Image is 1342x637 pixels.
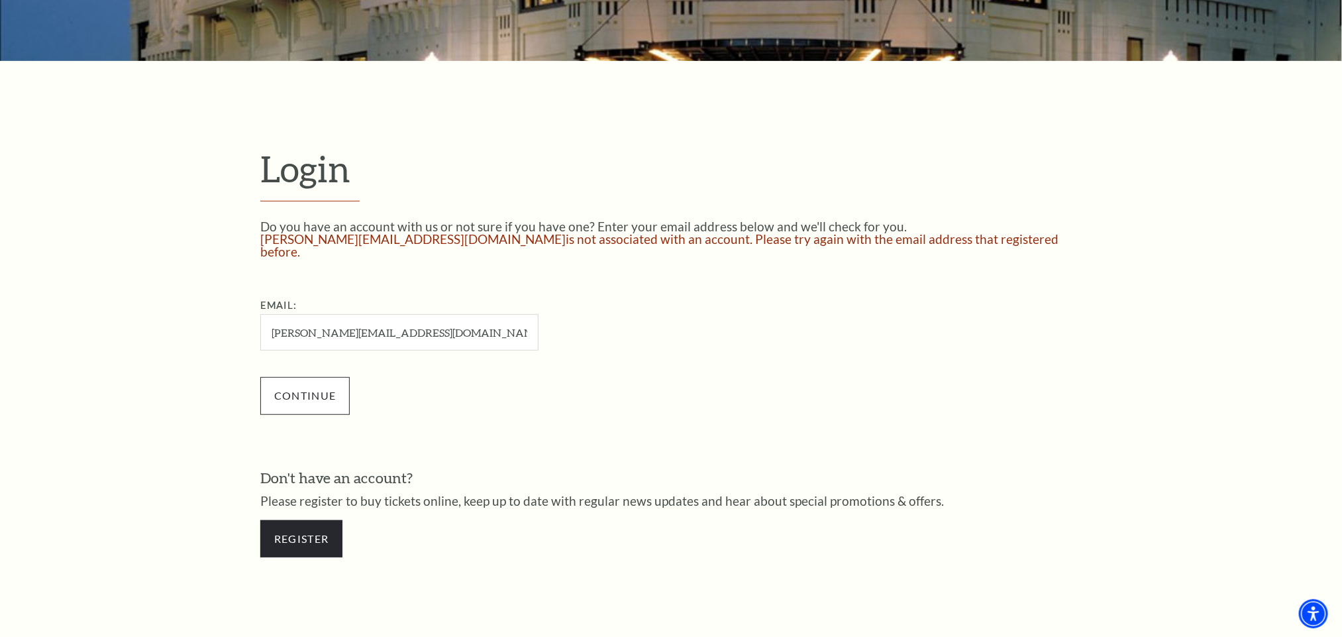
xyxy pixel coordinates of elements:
[260,468,1082,489] h3: Don't have an account?
[260,220,1082,233] p: Do you have an account with us or not sure if you have one? Enter your email address below and we...
[260,231,1058,259] span: [PERSON_NAME][EMAIL_ADDRESS][DOMAIN_NAME] is not associated with an account. Please try again wit...
[260,377,350,414] input: Submit button
[260,314,539,351] input: Required
[260,147,350,190] span: Login
[260,520,342,557] a: Register
[260,300,297,311] label: Email:
[1299,599,1328,628] div: Accessibility Menu
[260,494,1082,507] p: Please register to buy tickets online, keep up to date with regular news updates and hear about s...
